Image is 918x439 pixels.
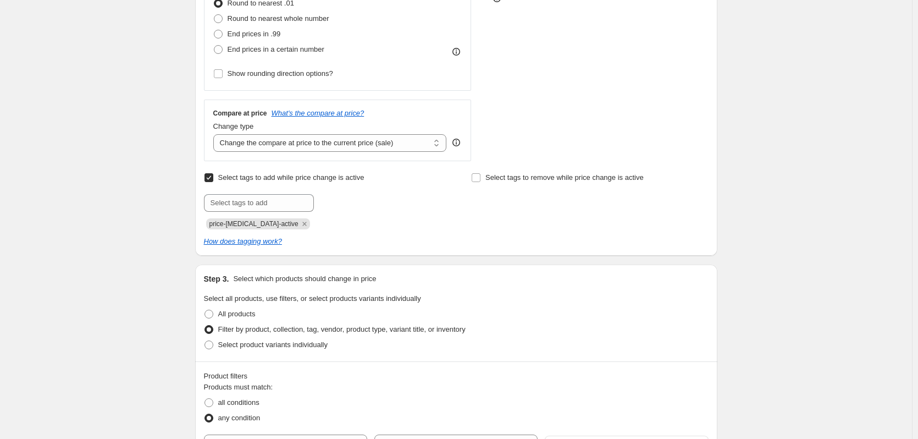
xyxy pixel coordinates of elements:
[485,173,644,182] span: Select tags to remove while price change is active
[218,325,466,333] span: Filter by product, collection, tag, vendor, product type, variant title, or inventory
[228,69,333,78] span: Show rounding direction options?
[228,30,281,38] span: End prices in .99
[300,219,309,229] button: Remove price-change-job-active
[213,122,254,130] span: Change type
[204,383,273,391] span: Products must match:
[228,14,329,23] span: Round to nearest whole number
[204,237,282,245] a: How does tagging work?
[204,194,314,212] input: Select tags to add
[204,294,421,303] span: Select all products, use filters, or select products variants individually
[204,371,709,382] div: Product filters
[204,273,229,284] h2: Step 3.
[451,137,462,148] div: help
[272,109,364,117] button: What's the compare at price?
[218,398,259,407] span: all conditions
[218,414,261,422] span: any condition
[218,341,328,349] span: Select product variants individually
[218,173,364,182] span: Select tags to add while price change is active
[233,273,376,284] p: Select which products should change in price
[228,45,324,53] span: End prices in a certain number
[209,220,298,228] span: price-change-job-active
[213,109,267,118] h3: Compare at price
[218,310,256,318] span: All products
